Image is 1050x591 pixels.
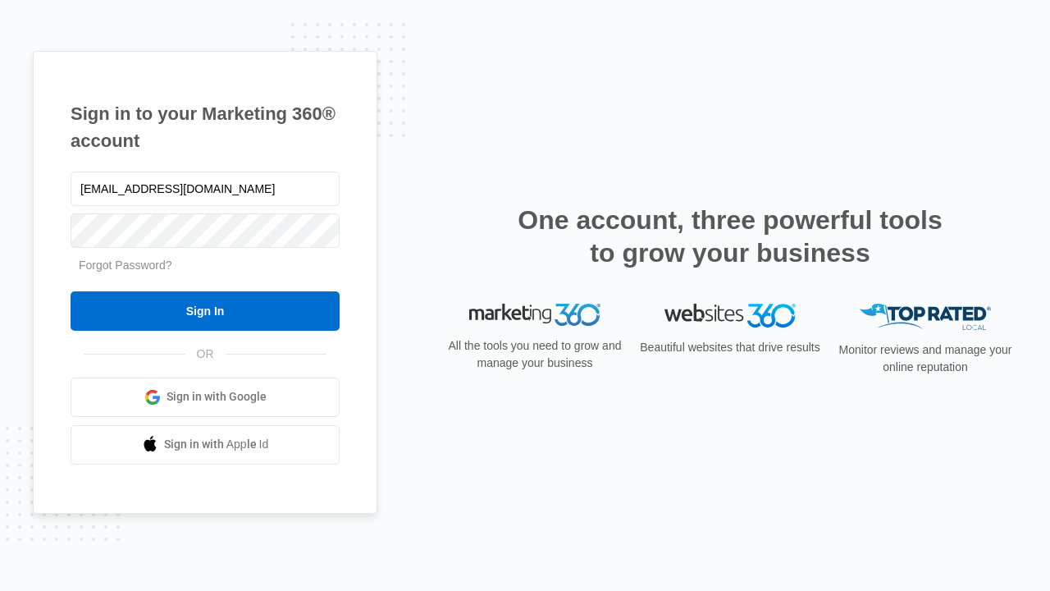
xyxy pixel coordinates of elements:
[164,436,269,453] span: Sign in with Apple Id
[71,172,340,206] input: Email
[860,304,991,331] img: Top Rated Local
[167,388,267,405] span: Sign in with Google
[833,341,1017,376] p: Monitor reviews and manage your online reputation
[71,378,340,417] a: Sign in with Google
[443,337,627,372] p: All the tools you need to grow and manage your business
[71,425,340,465] a: Sign in with Apple Id
[185,346,226,363] span: OR
[71,291,340,331] input: Sign In
[79,259,172,272] a: Forgot Password?
[469,304,600,327] img: Marketing 360
[71,100,340,154] h1: Sign in to your Marketing 360® account
[664,304,796,328] img: Websites 360
[638,339,822,356] p: Beautiful websites that drive results
[513,204,947,269] h2: One account, three powerful tools to grow your business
